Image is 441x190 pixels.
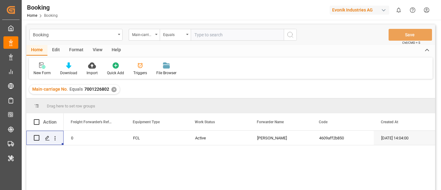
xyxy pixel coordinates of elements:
div: Quick Add [107,70,124,76]
div: Action [43,119,56,125]
div: Booking [33,30,116,38]
span: Forwarder Name [257,120,284,124]
div: Import [87,70,98,76]
div: Evonik Industries AG [330,6,389,15]
div: Edit [47,45,65,56]
span: Ctrl/CMD + S [402,40,420,45]
span: Work Status [195,120,215,124]
div: New Form [33,70,51,76]
span: Drag here to set row groups [47,104,95,108]
div: ✕ [111,87,117,92]
button: Save [389,29,432,41]
div: FCL [126,131,188,145]
div: Main-carriage No. [132,30,153,38]
div: Press SPACE to select this row. [26,131,64,145]
div: Help [107,45,126,56]
button: open menu [129,29,160,41]
div: Active [188,131,250,145]
div: View [88,45,107,56]
button: Help Center [406,3,420,17]
a: Home [27,13,37,18]
div: [DATE] 14:04:00 [374,131,436,145]
div: [PERSON_NAME] [250,131,312,145]
span: Equals [69,87,83,92]
span: Main-carriage No. [32,87,68,92]
div: Booking [27,3,58,12]
div: Equals [163,30,184,38]
button: open menu [160,29,191,41]
div: Format [65,45,88,56]
div: File Browser [156,70,176,76]
button: search button [284,29,297,41]
button: show 0 new notifications [392,3,406,17]
button: open menu [29,29,122,41]
span: Equipment Type [133,120,160,124]
span: Created At [381,120,398,124]
span: Code [319,120,327,124]
div: Home [26,45,47,56]
div: Download [60,70,77,76]
div: 0 [64,131,126,145]
div: Triggers [133,70,147,76]
input: Type to search [191,29,284,41]
span: 7001226802 [84,87,109,92]
button: Evonik Industries AG [330,4,392,16]
span: Freight Forwarder's Reference No. [71,120,112,124]
div: 4609aff2b850 [312,131,374,145]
